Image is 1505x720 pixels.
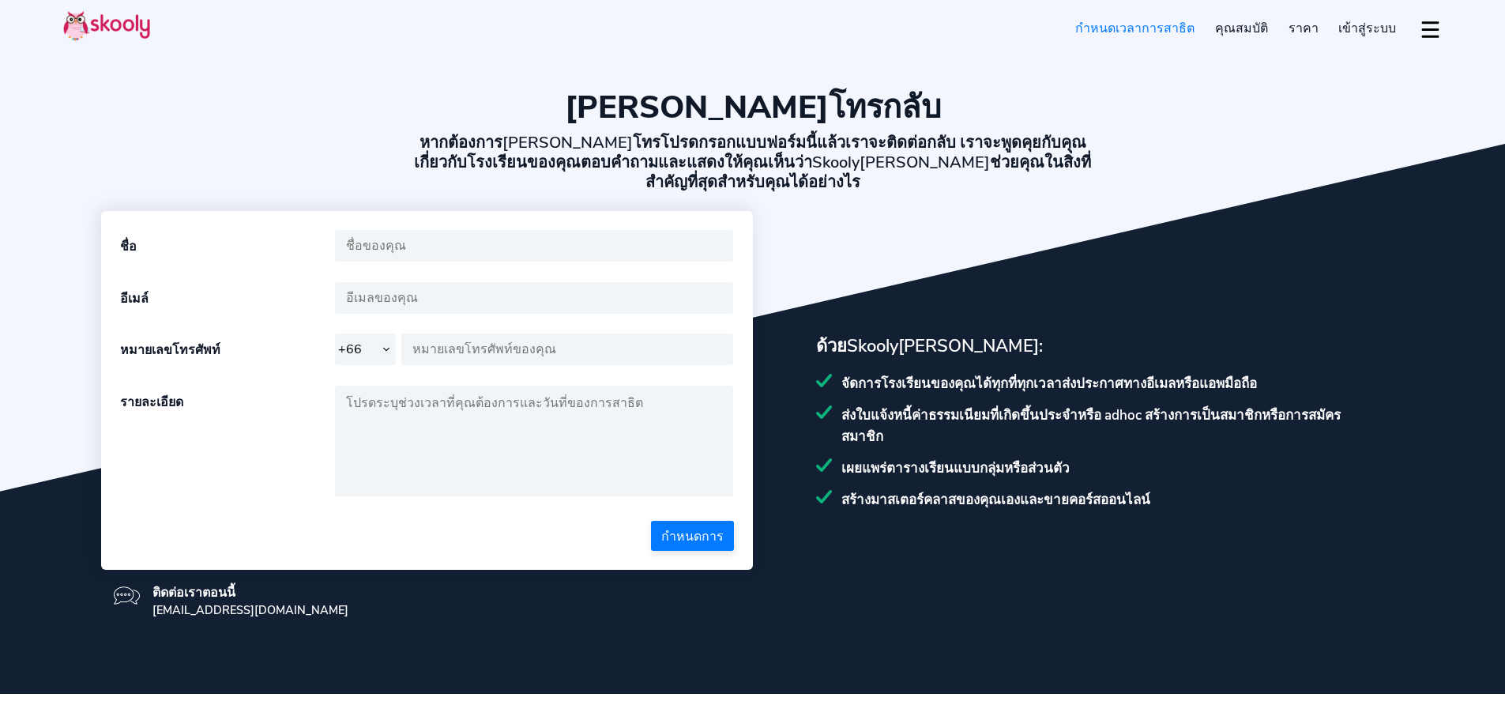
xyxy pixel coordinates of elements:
a: กำหนดเวลาการสาธิต [1066,14,1206,42]
input: ชื่อของคุณ [335,230,734,262]
a: ราคา [1278,14,1329,42]
div: รายละเอียด [120,386,335,501]
div: จัดการโรงเรียนของคุณได้ทุกที่ทุกเวลาส่งประกาศทางอีเมลหรือแอพมือถือ [816,372,1405,394]
div: [EMAIL_ADDRESS][DOMAIN_NAME] [152,602,348,618]
img: Skooly [63,10,150,41]
div: หมายเลขโทรศัพท์ [120,334,335,365]
input: อีเมลของคุณ [335,282,734,314]
h2: หากต้องการ[PERSON_NAME]โทรโปรดกรอกแบบฟอร์มนี้แล้วเราจะติดต่อกลับ เราจะพูดคุยกับคุณเกี่ยวกับโรงเรี... [408,133,1097,192]
button: dropdown menu [1419,11,1442,47]
img: icon-message [114,582,140,609]
a: คุณสมบัติ [1205,14,1278,42]
input: หมายเลขโทรศัพท์ของคุณ [401,334,734,365]
a: เข้าสู่ระบบ [1328,14,1406,42]
div: ติดต่อเราตอนนี้ [152,582,348,602]
div: สร้างมาสเตอร์คลาสของคุณเองและขายคอร์สออนไลน์ [816,488,1405,510]
span: Skooly [847,334,898,358]
button: กำหนดการ [651,521,734,551]
span: Skooly [812,152,860,173]
span: เข้าสู่ระบบ [1338,20,1396,37]
div: ส่งใบแจ้งหนี้ค่าธรรมเนียมที่เกิดขึ้นประจำหรือ adhoc สร้างการเป็นสมาชิกหรือการสมัครสมาชิก [816,404,1405,447]
div: เผยแพร่ตารางเรียนแบบกลุ่มหรือส่วนตัว [816,457,1405,478]
div: ชื่อ [120,230,335,262]
h1: [PERSON_NAME]โทรกลับ [63,89,1442,126]
div: อีเมล์ [120,282,335,314]
div: ด้วย [PERSON_NAME]: [816,332,1405,360]
span: ราคา [1289,20,1319,37]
